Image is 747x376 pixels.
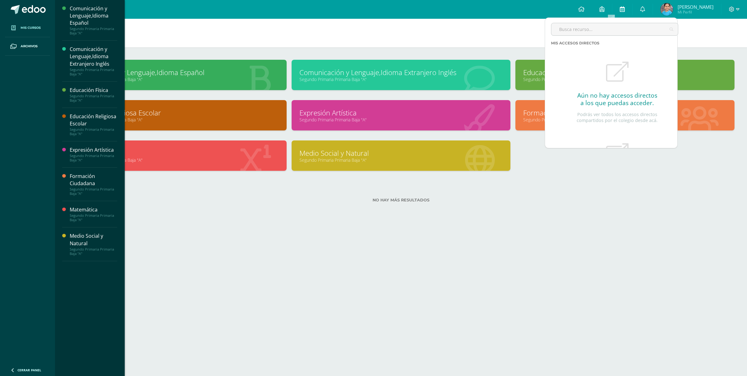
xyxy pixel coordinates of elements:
span: Mis cursos [21,25,41,30]
p: Podrás ver todos los accesos directos compartidos por el colegio desde acá. [572,112,662,123]
span: Archivos [21,44,38,49]
div: Segundo Primaria Primaria Baja "A" [70,213,117,222]
a: Comunicación y Lenguaje,Idioma Extranjero InglésSegundo Primaria Primaria Baja "A" [70,46,117,76]
a: Expresión ArtísticaSegundo Primaria Primaria Baja "A" [70,146,117,162]
span: Mi Perfil [678,9,714,15]
img: 22e4a7e3646e96007a6418a95683ef50.png [660,3,673,16]
span: [PERSON_NAME] [678,4,714,10]
div: Segundo Primaria Primaria Baja "A" [70,127,117,136]
div: Matemática [70,206,117,213]
div: Comunicación y Lenguaje,Idioma Español [70,5,117,27]
label: No hay más resultados [68,198,734,202]
a: Educación Religiosa Escolar [75,108,279,118]
a: Matemática [75,148,279,158]
a: Segundo Primaria Primaria Baja "A" [75,76,279,82]
a: Archivos [5,37,50,56]
a: MatemáticaSegundo Primaria Primaria Baja "A" [70,206,117,222]
a: Educación Religiosa EscolarSegundo Primaria Primaria Baja "A" [70,113,117,136]
a: Segundo Primaria Primaria Baja "A" [523,76,727,82]
a: Educación FísicaSegundo Primaria Primaria Baja "A" [70,87,117,103]
h2: Aún no hay accesos directos a los que puedas acceder. [577,92,657,107]
a: Segundo Primaria Primaria Baja "A" [75,117,279,123]
a: Comunicación y Lenguaje,Idioma EspañolSegundo Primaria Primaria Baja "A" [70,5,117,35]
span: Mis accesos directos [551,41,599,45]
a: Formación Ciudadana [523,108,727,118]
a: Mis cursos [5,19,50,37]
div: Medio Social y Natural [70,232,117,247]
span: Cerrar panel [18,368,41,372]
a: Educación Física [523,68,727,77]
a: Segundo Primaria Primaria Baja "A" [75,157,279,163]
a: Formación CiudadanaSegundo Primaria Primaria Baja "A" [70,173,117,196]
div: Segundo Primaria Primaria Baja "A" [70,68,117,76]
div: Comunicación y Lenguaje,Idioma Extranjero Inglés [70,46,117,67]
div: Expresión Artística [70,146,117,154]
a: Segundo Primaria Primaria Baja "A" [299,117,503,123]
a: Segundo Primaria Primaria Baja "A" [299,157,503,163]
div: Segundo Primaria Primaria Baja "A" [70,154,117,162]
div: Formación Ciudadana [70,173,117,187]
a: Medio Social y NaturalSegundo Primaria Primaria Baja "A" [70,232,117,256]
input: Busca recurso... [551,23,678,35]
div: Segundo Primaria Primaria Baja "A" [70,94,117,103]
a: Segundo Primaria Primaria Baja "A" [523,117,727,123]
div: Educación Religiosa Escolar [70,113,117,127]
div: Segundo Primaria Primaria Baja "A" [70,247,117,256]
div: Segundo Primaria Primaria Baja "A" [70,27,117,35]
div: Educación Física [70,87,117,94]
a: Comunicación y Lenguaje,Idioma Extranjero Inglés [299,68,503,77]
a: Expresión Artística [299,108,503,118]
a: Comunicación y Lenguaje,Idioma Español [75,68,279,77]
a: Segundo Primaria Primaria Baja "A" [299,76,503,82]
a: Medio Social y Natural [299,148,503,158]
div: Segundo Primaria Primaria Baja "A" [70,187,117,196]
